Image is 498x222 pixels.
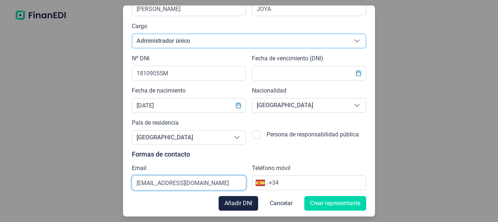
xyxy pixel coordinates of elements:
label: Nº DNI [132,54,149,63]
label: Fecha de nacimiento [132,86,186,95]
span: Cancelar [270,199,293,208]
label: Email [132,164,146,173]
span: Añadir DNI [224,199,252,208]
span: [GEOGRAPHIC_DATA] [132,131,228,144]
button: Choose Date [231,99,245,112]
button: Añadir DNI [219,196,258,211]
button: Crear representante [304,196,366,211]
label: Teléfono móvil [252,164,290,173]
div: Seleccione una opción [348,98,366,112]
p: Formas de contacto [132,151,366,158]
div: Seleccione una opción [228,131,246,144]
label: Cargo [132,22,147,31]
button: Cancelar [264,196,298,211]
button: Choose Date [352,67,365,80]
label: Persona de responsabilidad pública [267,130,359,145]
span: Administrador único [132,34,348,48]
div: Seleccione una opción [348,34,366,48]
span: Crear representante [310,199,360,208]
label: Fecha de vencimiento (DNI) [252,54,323,63]
label: País de residencia [132,118,179,127]
span: [GEOGRAPHIC_DATA] [252,98,348,112]
label: Nacionalidad [252,86,286,95]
